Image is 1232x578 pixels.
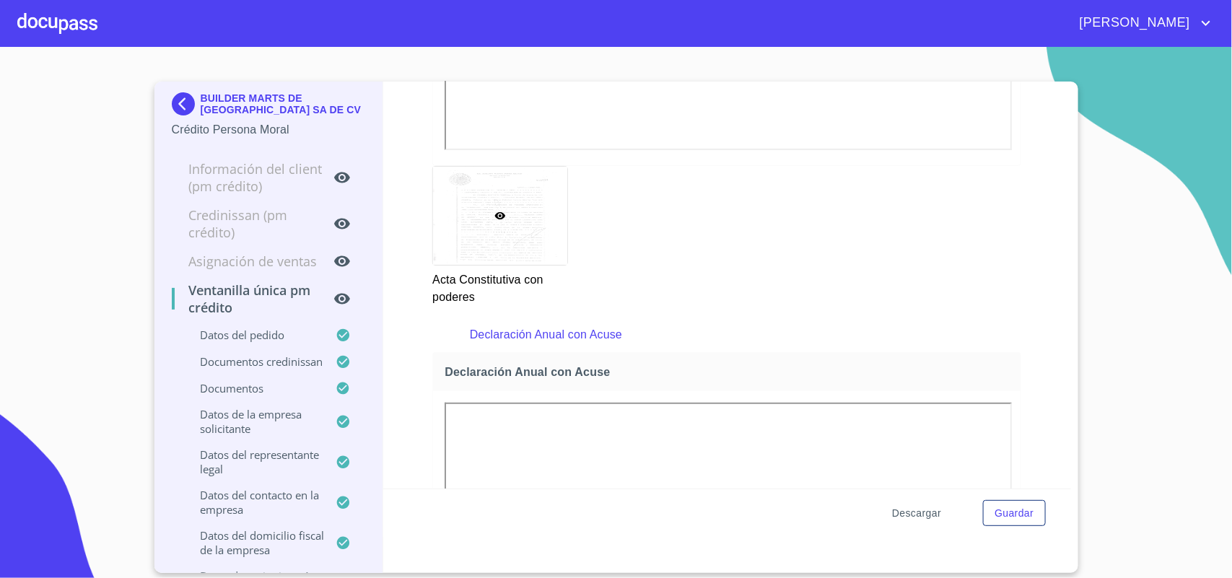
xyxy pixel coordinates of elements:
p: Datos del representante legal [172,447,336,476]
span: Descargar [892,504,941,522]
img: Docupass spot blue [172,92,201,115]
p: Datos de la empresa solicitante [172,407,336,436]
p: Documentos CrediNissan [172,354,336,369]
p: Documentos [172,381,336,395]
div: BUILDER MARTS DE [GEOGRAPHIC_DATA] SA DE CV [172,92,366,121]
p: Datos del domicilio fiscal de la empresa [172,528,336,557]
p: Acta Constitutiva con poderes [432,266,567,306]
button: Guardar [983,500,1045,527]
span: [PERSON_NAME] [1069,12,1197,35]
p: Declaración Anual con Acuse [470,326,984,343]
p: Datos del contacto en la empresa [172,488,336,517]
span: Guardar [995,504,1034,522]
p: Información del Client (PM crédito) [172,160,334,195]
p: BUILDER MARTS DE [GEOGRAPHIC_DATA] SA DE CV [201,92,366,115]
p: Ventanilla única PM crédito [172,281,334,316]
p: Datos del pedido [172,328,336,342]
button: Descargar [886,500,947,527]
p: Crédito Persona Moral [172,121,366,139]
p: Asignación de Ventas [172,253,334,270]
span: Declaración Anual con Acuse [445,364,1015,380]
p: Credinissan (PM crédito) [172,206,334,241]
button: account of current user [1069,12,1215,35]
